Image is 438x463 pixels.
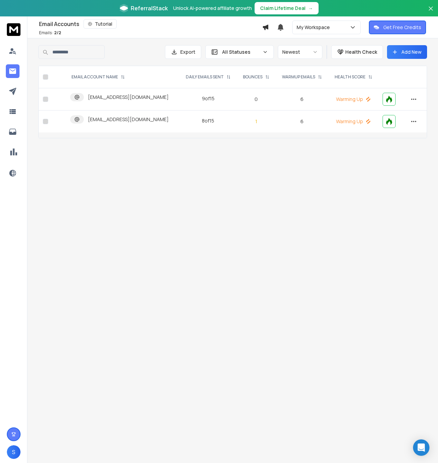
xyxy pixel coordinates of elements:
p: 1 [241,118,272,125]
td: 6 [275,111,328,133]
p: [EMAIL_ADDRESS][DOMAIN_NAME] [88,94,169,101]
p: HEALTH SCORE [335,74,365,80]
p: Health Check [345,49,377,55]
p: Warming Up [332,96,374,103]
p: Unlock AI-powered affiliate growth [173,5,252,12]
button: Export [165,45,201,59]
p: WARMUP EMAILS [282,74,315,80]
p: Emails : [39,30,61,36]
button: S [7,445,21,459]
p: All Statuses [222,49,260,55]
div: 9 of 15 [202,95,215,102]
td: 6 [275,88,328,111]
button: Newest [278,45,322,59]
span: 2 / 2 [54,30,61,36]
div: 8 of 15 [202,117,214,124]
button: Claim Lifetime Deal→ [255,2,319,14]
button: Tutorial [83,19,117,29]
p: BOUNCES [243,74,262,80]
button: Health Check [331,45,383,59]
p: My Workspace [297,24,333,31]
div: Open Intercom Messenger [413,439,429,456]
button: Close banner [426,4,435,21]
p: Get Free Credits [383,24,421,31]
button: Add New [387,45,427,59]
span: ReferralStack [131,4,168,12]
div: Email Accounts [39,19,262,29]
button: Get Free Credits [369,21,426,34]
p: [EMAIL_ADDRESS][DOMAIN_NAME] [88,116,169,123]
div: EMAIL ACCOUNT NAME [72,74,125,80]
p: Warming Up [332,118,374,125]
span: → [308,5,313,12]
p: 0 [241,96,272,103]
p: DAILY EMAILS SENT [186,74,224,80]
